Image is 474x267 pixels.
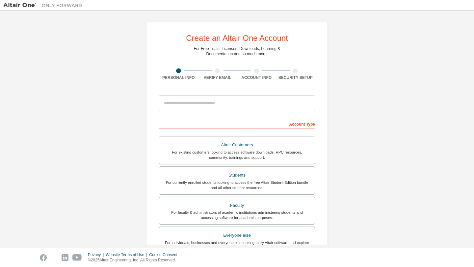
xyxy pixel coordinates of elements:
[163,171,311,180] div: Students
[163,140,311,150] div: Altair Customers
[163,210,311,220] div: For faculty & administrators of academic institutions administering students and accessing softwa...
[163,180,311,190] div: For currently enrolled students looking to access the free Altair Student Edition bundle and all ...
[149,252,181,257] div: Cookie Consent
[276,75,315,80] div: Security Setup
[159,118,315,129] div: Account Type
[159,75,198,80] div: Personal Info
[62,254,68,261] img: linkedin.svg
[194,46,280,57] div: For Free Trials, Licenses, Downloads, Learning & Documentation and so much more.
[106,252,149,257] div: Website Terms of Use
[198,75,237,80] div: Verify Email
[88,257,181,263] p: © 2025 Altair Engineering, Inc. All Rights Reserved.
[40,254,47,261] img: facebook.svg
[163,240,311,251] div: For individuals, businesses and everyone else looking to try Altair software and explore our prod...
[163,201,311,210] div: Faculty
[237,75,276,80] div: Account Info
[72,254,82,261] img: youtube.svg
[186,34,288,42] div: Create an Altair One Account
[88,252,106,257] div: Privacy
[163,150,311,160] div: For existing customers looking to access software downloads, HPC resources, community, trainings ...
[3,2,86,9] img: Altair One
[163,231,311,240] div: Everyone else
